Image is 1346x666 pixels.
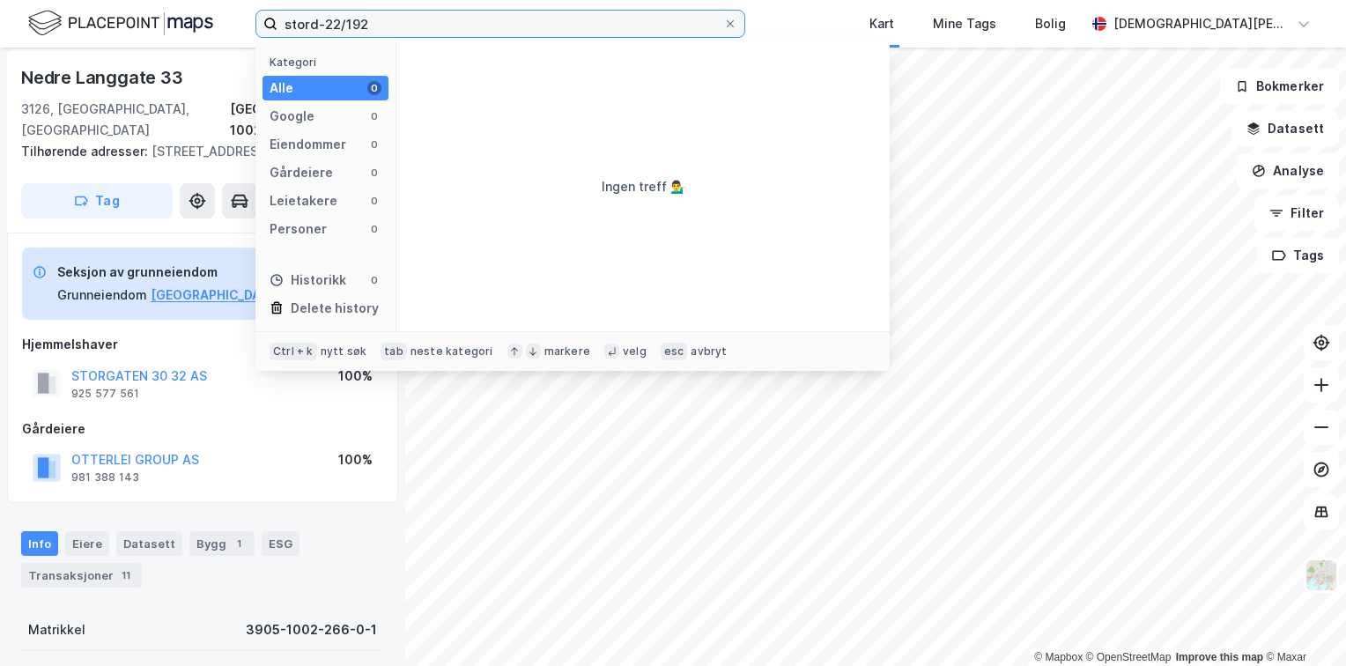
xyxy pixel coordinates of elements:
[367,194,381,208] div: 0
[410,344,493,359] div: neste kategori
[28,8,213,39] img: logo.f888ab2527a4732fd821a326f86c7f29.svg
[367,137,381,152] div: 0
[116,531,182,556] div: Datasett
[367,81,381,95] div: 0
[270,78,293,99] div: Alle
[338,449,373,470] div: 100%
[1257,238,1339,273] button: Tags
[57,285,147,306] div: Grunneiendom
[189,531,255,556] div: Bygg
[1258,581,1346,666] iframe: Chat Widget
[246,619,377,640] div: 3905-1002-266-0-1
[367,109,381,123] div: 0
[1086,651,1172,663] a: OpenStreetMap
[367,166,381,180] div: 0
[22,334,383,355] div: Hjemmelshaver
[1220,69,1339,104] button: Bokmerker
[151,285,349,306] button: [GEOGRAPHIC_DATA], 1002/266
[270,218,327,240] div: Personer
[544,344,590,359] div: markere
[1231,111,1339,146] button: Datasett
[21,144,152,159] span: Tilhørende adresser:
[691,344,727,359] div: avbryt
[270,106,314,127] div: Google
[71,387,139,401] div: 925 577 561
[117,566,135,584] div: 11
[21,99,230,141] div: 3126, [GEOGRAPHIC_DATA], [GEOGRAPHIC_DATA]
[1034,651,1083,663] a: Mapbox
[381,343,407,360] div: tab
[21,183,173,218] button: Tag
[623,344,647,359] div: velg
[21,141,370,162] div: [STREET_ADDRESS]
[270,162,333,183] div: Gårdeiere
[65,531,109,556] div: Eiere
[28,619,85,640] div: Matrikkel
[270,190,337,211] div: Leietakere
[1176,651,1263,663] a: Improve this map
[230,535,248,552] div: 1
[367,222,381,236] div: 0
[270,343,317,360] div: Ctrl + k
[22,418,383,440] div: Gårdeiere
[1113,13,1290,34] div: [DEMOGRAPHIC_DATA][PERSON_NAME]
[71,470,139,485] div: 981 388 143
[1305,559,1338,592] img: Z
[367,273,381,287] div: 0
[262,531,300,556] div: ESG
[869,13,894,34] div: Kart
[277,11,723,37] input: Søk på adresse, matrikkel, gårdeiere, leietakere eller personer
[1035,13,1066,34] div: Bolig
[1254,196,1339,231] button: Filter
[230,99,384,141] div: [GEOGRAPHIC_DATA], 1002/266/0/1
[602,176,685,197] div: Ingen treff 💁‍♂️
[291,298,379,319] div: Delete history
[270,270,346,291] div: Historikk
[21,531,58,556] div: Info
[21,563,142,588] div: Transaksjoner
[21,63,187,92] div: Nedre Langgate 33
[338,366,373,387] div: 100%
[1258,581,1346,666] div: Kontrollprogram for chat
[321,344,367,359] div: nytt søk
[1237,153,1339,189] button: Analyse
[270,55,388,69] div: Kategori
[933,13,996,34] div: Mine Tags
[661,343,688,360] div: esc
[270,134,346,155] div: Eiendommer
[57,262,349,283] div: Seksjon av grunneiendom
